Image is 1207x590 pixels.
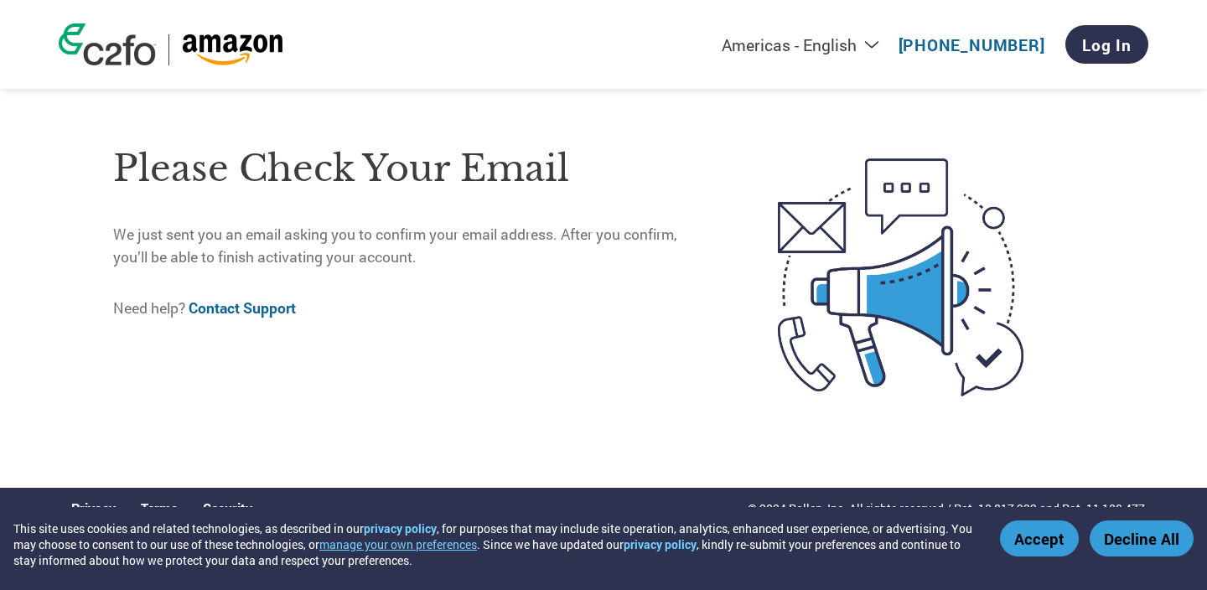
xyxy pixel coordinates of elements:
a: Log In [1065,25,1148,64]
a: privacy policy [364,520,437,536]
a: Security [203,499,252,517]
button: manage your own preferences [319,536,477,552]
a: Contact Support [189,298,296,318]
a: Terms [141,499,178,517]
a: privacy policy [624,536,697,552]
h1: Please check your email [113,142,707,196]
img: c2fo logo [59,23,156,65]
p: Need help? [113,298,707,319]
div: This site uses cookies and related technologies, as described in our , for purposes that may incl... [13,520,976,568]
a: [PHONE_NUMBER] [899,34,1045,55]
a: Privacy [71,499,116,517]
img: open-email [707,128,1094,427]
p: © 2024 Pollen, Inc. All rights reserved / Pat. 10,817,932 and Pat. 11,100,477. [748,499,1148,517]
img: Amazon [182,34,283,65]
button: Decline All [1090,520,1194,556]
p: We just sent you an email asking you to confirm your email address. After you confirm, you’ll be ... [113,224,707,268]
button: Accept [1000,520,1079,556]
